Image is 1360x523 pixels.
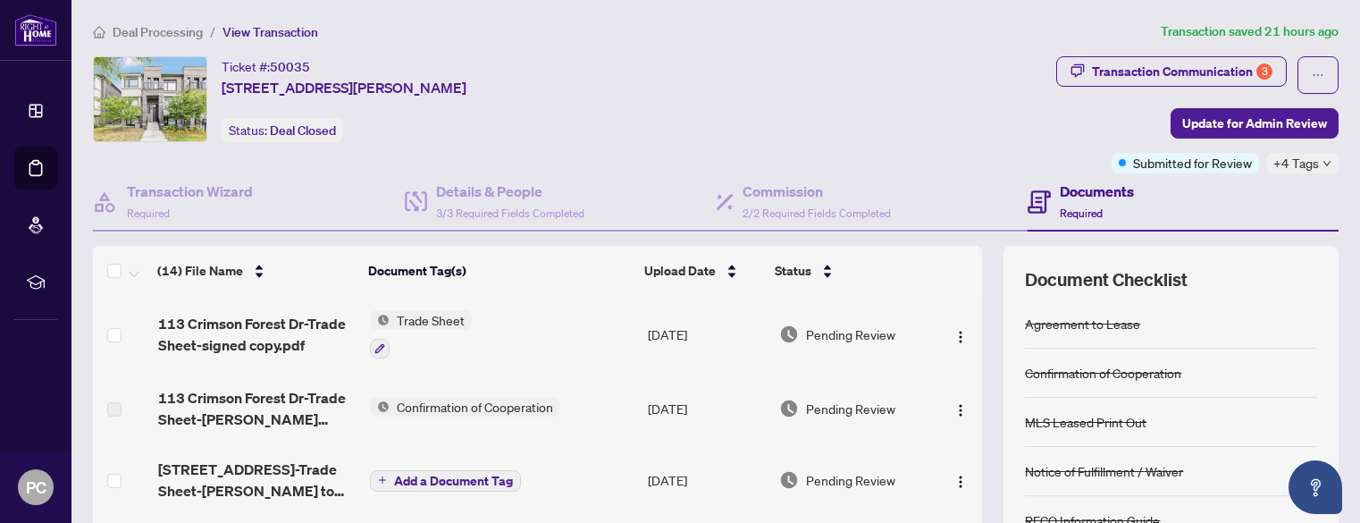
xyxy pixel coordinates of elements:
h4: Transaction Wizard [127,181,253,202]
button: Add a Document Tag [370,468,521,492]
span: 50035 [270,59,310,75]
span: +4 Tags [1273,153,1319,173]
button: Add a Document Tag [370,470,521,492]
img: IMG-N12347982_1.jpg [94,57,206,141]
td: [DATE] [641,444,772,516]
span: Pending Review [806,399,895,418]
td: [DATE] [641,373,772,444]
button: Status IconTrade Sheet [370,310,472,359]
span: Pending Review [806,470,895,490]
img: Document Status [779,325,799,344]
img: Status Icon [370,397,390,417]
li: / [210,21,215,42]
img: Status Icon [370,310,390,330]
div: Confirmation of Cooperation [1025,363,1181,383]
div: Ticket #: [222,56,310,77]
span: PC [26,475,46,500]
span: [STREET_ADDRESS]-Trade Sheet-[PERSON_NAME] to Review.pdf [158,459,357,502]
button: Logo [946,466,975,494]
button: Logo [946,394,975,423]
button: Logo [946,320,975,349]
span: plus [378,476,387,485]
span: Required [1060,207,1103,220]
span: ellipsis [1312,69,1324,81]
span: Trade Sheet [390,310,472,330]
span: 2/2 Required Fields Completed [743,207,891,220]
span: Pending Review [806,325,895,344]
img: Document Status [779,470,799,490]
span: Document Checklist [1025,267,1188,292]
button: Open asap [1289,460,1342,514]
div: MLS Leased Print Out [1025,412,1146,432]
span: (14) File Name [157,261,243,281]
span: Update for Admin Review [1182,109,1327,138]
span: Submitted for Review [1133,153,1252,173]
th: Status [768,246,930,296]
span: 3/3 Required Fields Completed [436,207,584,220]
span: Upload Date [644,261,716,281]
button: Update for Admin Review [1171,108,1339,139]
span: 113 Crimson Forest Dr-Trade Sheet-[PERSON_NAME] Reviewed.pdf [158,387,357,430]
h4: Details & People [436,181,584,202]
div: Notice of Fulfillment / Waiver [1025,461,1183,481]
h4: Documents [1060,181,1134,202]
div: Transaction Communication [1092,57,1272,86]
div: 3 [1256,63,1272,80]
span: 113 Crimson Forest Dr-Trade Sheet-signed copy.pdf [158,313,357,356]
img: Logo [953,403,968,418]
span: Required [127,207,170,220]
span: home [93,26,105,38]
img: logo [14,13,57,46]
span: [STREET_ADDRESS][PERSON_NAME] [222,77,466,98]
span: View Transaction [222,24,318,40]
span: Confirmation of Cooperation [390,397,560,417]
img: Logo [953,475,968,489]
button: Status IconConfirmation of Cooperation [370,397,560,417]
th: Upload Date [637,246,768,296]
img: Logo [953,330,968,344]
th: Document Tag(s) [361,246,637,296]
button: Transaction Communication3 [1056,56,1287,87]
span: Deal Closed [270,122,336,139]
div: Agreement to Lease [1025,314,1140,333]
h4: Commission [743,181,891,202]
span: Status [775,261,811,281]
img: Document Status [779,399,799,418]
td: [DATE] [641,296,772,373]
article: Transaction saved 21 hours ago [1161,21,1339,42]
div: Status: [222,118,343,142]
span: Add a Document Tag [394,475,513,487]
span: down [1322,159,1331,168]
span: Deal Processing [113,24,203,40]
th: (14) File Name [150,246,361,296]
